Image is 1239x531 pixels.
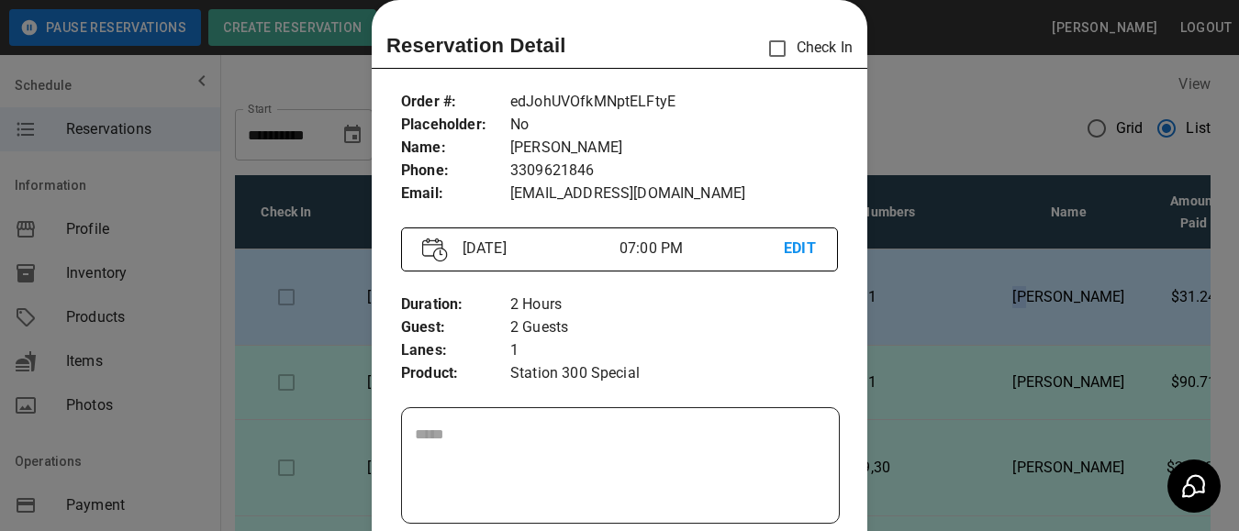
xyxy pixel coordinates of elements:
[510,293,838,316] p: 2 Hours
[510,339,838,362] p: 1
[386,30,566,61] p: Reservation Detail
[510,183,838,205] p: [EMAIL_ADDRESS][DOMAIN_NAME]
[401,362,510,385] p: Product :
[510,137,838,160] p: [PERSON_NAME]
[758,29,853,68] p: Check In
[510,316,838,339] p: 2 Guests
[401,293,510,316] p: Duration :
[510,160,838,183] p: 3309621846
[619,238,784,260] p: 07:00 PM
[422,238,448,262] img: Vector
[401,114,510,137] p: Placeholder :
[510,114,838,137] p: No
[401,137,510,160] p: Name :
[455,238,619,260] p: [DATE]
[401,91,510,114] p: Order # :
[510,362,838,385] p: Station 300 Special
[510,91,838,114] p: edJohUVOfkMNptELFtyE
[401,183,510,205] p: Email :
[784,238,817,260] p: EDIT
[401,160,510,183] p: Phone :
[401,316,510,339] p: Guest :
[401,339,510,362] p: Lanes :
